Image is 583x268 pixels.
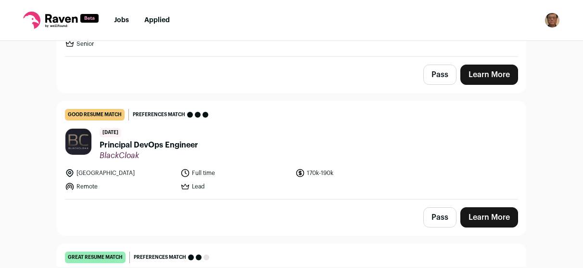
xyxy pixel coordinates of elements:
[65,168,175,178] li: [GEOGRAPHIC_DATA]
[545,13,560,28] img: 9512370-medium_jpg
[57,101,526,199] a: good resume match Preferences match [DATE] Principal DevOps Engineer BlackCloak [GEOGRAPHIC_DATA]...
[180,182,290,191] li: Lead
[180,168,290,178] li: Full time
[65,109,125,121] div: good resume match
[423,207,456,228] button: Pass
[100,139,198,151] span: Principal DevOps Engineer
[295,168,405,178] li: 170k-190k
[65,39,175,49] li: Senior
[460,65,518,85] a: Learn More
[65,252,126,263] div: great resume match
[423,65,456,85] button: Pass
[460,207,518,228] a: Learn More
[65,129,91,154] img: 414ee962548d9eff61bb5c654a1182e663abc1b683245f73656471ec99465a4f.jpg
[144,17,170,24] a: Applied
[134,253,186,262] span: Preferences match
[65,182,175,191] li: Remote
[100,128,121,137] span: [DATE]
[114,17,129,24] a: Jobs
[100,151,198,161] span: BlackCloak
[545,13,560,28] button: Open dropdown
[133,110,185,120] span: Preferences match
